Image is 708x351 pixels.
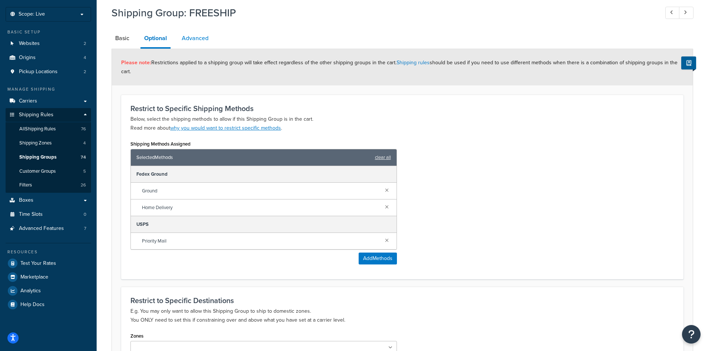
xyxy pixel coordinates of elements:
button: Show Help Docs [681,56,696,69]
span: Selected Methods [136,152,371,163]
li: Shipping Groups [6,150,91,164]
li: Pickup Locations [6,65,91,79]
div: Resources [6,249,91,255]
div: Fedex Ground [131,166,397,183]
span: Customer Groups [19,168,56,175]
span: Home Delivery [142,202,379,213]
label: Shipping Methods Assigned [130,141,191,147]
h3: Restrict to Specific Shipping Methods [130,104,674,113]
a: Customer Groups5 [6,165,91,178]
li: Shipping Zones [6,136,91,150]
span: Pickup Locations [19,69,58,75]
span: All Shipping Rules [19,126,56,132]
span: Carriers [19,98,37,104]
a: Help Docs [6,298,91,311]
a: Boxes [6,194,91,207]
li: Shipping Rules [6,108,91,193]
span: Websites [19,40,40,47]
span: Analytics [20,288,41,294]
a: Pickup Locations2 [6,65,91,79]
a: Shipping Rules [6,108,91,122]
a: Test Your Rates [6,257,91,270]
a: AllShipping Rules76 [6,122,91,136]
div: Basic Setup [6,29,91,35]
p: Below, select the shipping methods to allow if this Shipping Group is in the cart. Read more about . [130,115,674,133]
div: USPS [131,216,397,233]
span: 2 [84,40,86,47]
h1: Shipping Group: FREESHIP [111,6,652,20]
span: Marketplace [20,274,48,280]
span: Test Your Rates [20,260,56,267]
a: Carriers [6,94,91,108]
a: Next Record [679,7,694,19]
p: E.g. You may only want to allow this Shipping Group to ship to domestic zones. You ONLY need to s... [130,307,674,325]
a: Advanced [178,29,212,47]
button: Open Resource Center [682,325,701,344]
span: 2 [84,69,86,75]
a: Filters26 [6,178,91,192]
a: why you would want to restrict specific methods [170,124,281,132]
span: Scope: Live [19,11,45,17]
span: Priority Mail [142,236,379,246]
span: Restrictions applied to a shipping group will take effect regardless of the other shipping groups... [121,59,678,75]
span: Shipping Groups [19,154,56,160]
a: Shipping Zones4 [6,136,91,150]
li: Customer Groups [6,165,91,178]
strong: Please note: [121,59,151,66]
li: Websites [6,37,91,51]
span: 76 [81,126,86,132]
span: Ground [142,186,379,196]
a: Shipping rules [397,59,430,66]
a: Optional [140,29,171,49]
span: 74 [81,154,86,160]
button: AddMethods [359,253,397,264]
label: Zones [130,333,143,339]
a: Origins4 [6,51,91,65]
a: clear all [375,152,391,163]
span: 4 [83,140,86,146]
h3: Restrict to Specific Destinations [130,296,674,305]
span: Help Docs [20,302,45,308]
li: Time Slots [6,208,91,221]
a: Marketplace [6,270,91,284]
span: 5 [83,168,86,175]
span: 4 [84,55,86,61]
span: Filters [19,182,32,188]
span: Shipping Zones [19,140,52,146]
a: Time Slots0 [6,208,91,221]
a: Basic [111,29,133,47]
li: Advanced Features [6,222,91,235]
span: Shipping Rules [19,112,54,118]
a: Analytics [6,284,91,298]
li: Filters [6,178,91,192]
span: Origins [19,55,36,61]
li: Origins [6,51,91,65]
a: Advanced Features7 [6,222,91,235]
span: Time Slots [19,211,43,218]
span: 0 [84,211,86,218]
a: Shipping Groups74 [6,150,91,164]
div: Manage Shipping [6,86,91,92]
span: Advanced Features [19,225,64,232]
span: Boxes [19,197,33,204]
a: Websites2 [6,37,91,51]
span: 7 [84,225,86,232]
span: 26 [81,182,86,188]
a: Previous Record [665,7,680,19]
